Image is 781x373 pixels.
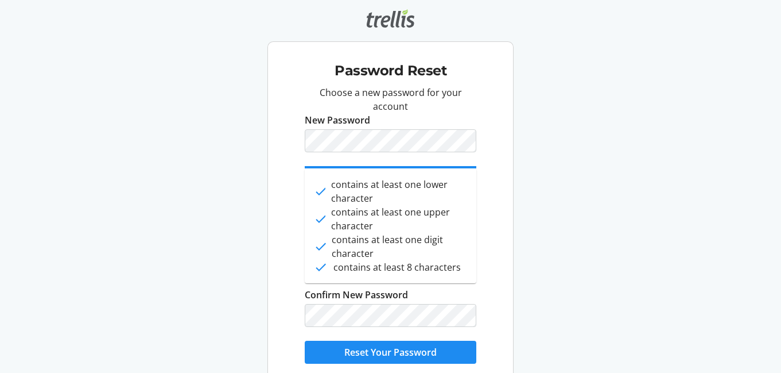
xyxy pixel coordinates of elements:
[331,178,467,205] span: contains at least one lower character
[305,341,477,364] button: Reset Your Password
[367,9,415,28] img: Trellis logo
[305,288,408,302] label: Confirm New Password
[314,184,325,198] mat-icon: done
[314,212,325,226] mat-icon: done
[305,86,477,113] p: Choose a new password for your account
[344,345,437,359] span: Reset Your Password
[332,233,468,260] span: contains at least one digit character
[333,260,461,274] span: contains at least 8 characters
[277,47,504,86] div: Password Reset
[314,260,328,274] mat-icon: done
[331,205,468,233] span: contains at least one upper character
[314,240,326,253] mat-icon: done
[305,113,370,127] label: New Password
